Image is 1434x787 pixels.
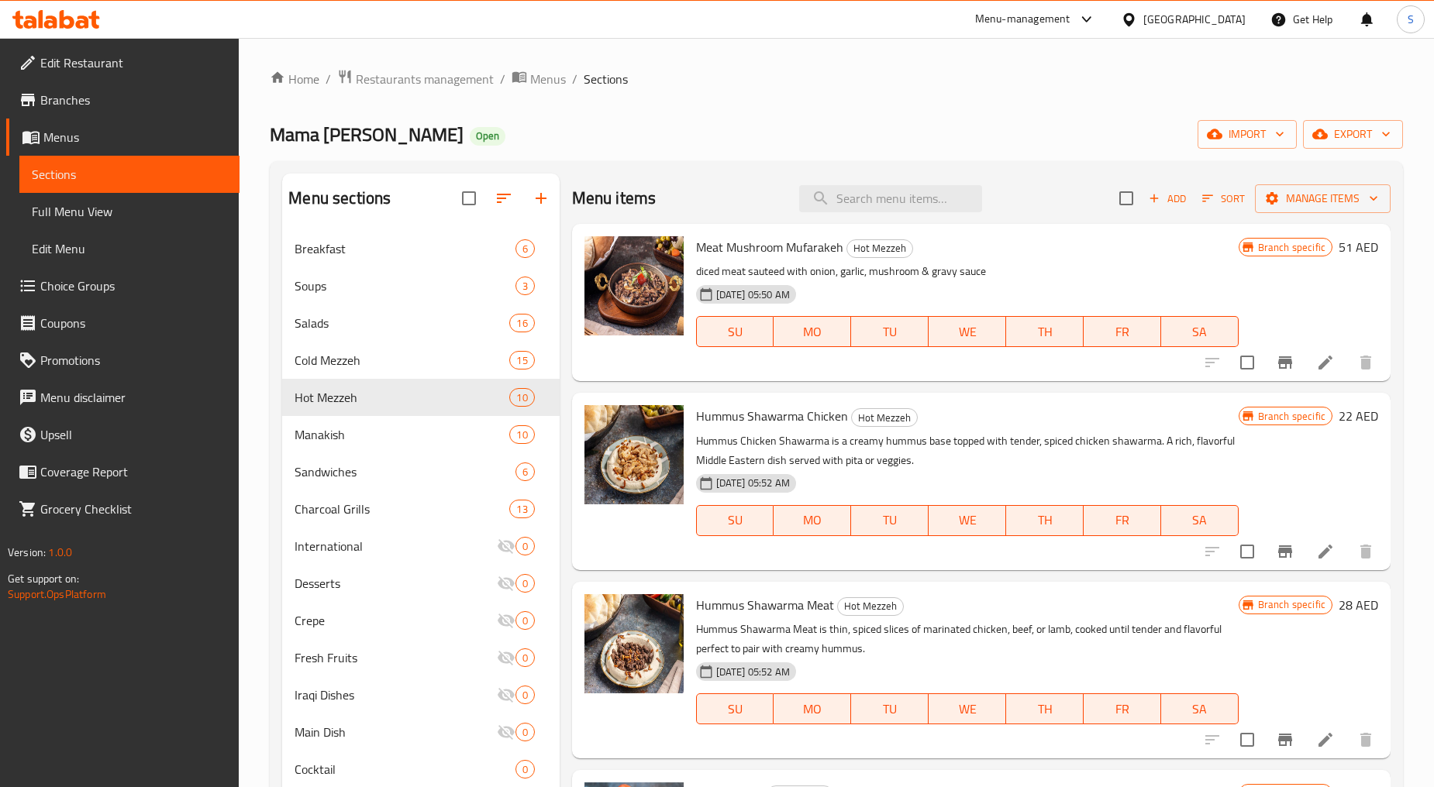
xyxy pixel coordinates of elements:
[1012,321,1077,343] span: TH
[935,698,1000,720] span: WE
[703,321,768,343] span: SU
[337,69,494,89] a: Restaurants management
[40,277,227,295] span: Choice Groups
[8,584,106,604] a: Support.OpsPlatform
[295,648,496,667] span: Fresh Fruits
[295,611,496,630] span: Crepe
[288,187,391,210] h2: Menu sections
[696,316,774,347] button: SU
[509,500,534,518] div: items
[282,528,559,565] div: International0
[40,91,227,109] span: Branches
[1161,693,1239,724] button: SA
[282,713,559,751] div: Main Dish0
[975,10,1070,29] div: Menu-management
[19,156,240,193] a: Sections
[851,693,929,724] button: TU
[838,597,903,615] span: Hot Mezzeh
[696,431,1239,470] p: Hummus Chicken Shawarma is a creamy hummus base topped with tender, spiced chicken shawarma. A ri...
[6,453,240,490] a: Coverage Report
[696,693,774,724] button: SU
[40,425,227,444] span: Upsell
[282,416,559,453] div: Manakish10
[530,70,566,88] span: Menus
[1084,505,1161,536] button: FR
[696,235,843,259] span: Meat Mushroom Mufarakeh
[710,665,796,679] span: [DATE] 05:52 AM
[1316,542,1335,561] a: Edit menu item
[1252,597,1332,612] span: Branch specific
[497,574,515,593] svg: Inactive section
[1255,184,1391,213] button: Manage items
[295,574,496,593] span: Desserts
[470,127,505,146] div: Open
[6,342,240,379] a: Promotions
[295,686,496,704] span: Iraqi Dishes
[32,202,227,221] span: Full Menu View
[1267,533,1304,570] button: Branch-specific-item
[774,505,851,536] button: MO
[270,117,464,152] span: Mama [PERSON_NAME]
[356,70,494,88] span: Restaurants management
[516,688,534,703] span: 0
[515,574,535,593] div: items
[497,611,515,630] svg: Inactive section
[1167,321,1232,343] span: SA
[1267,189,1378,208] span: Manage items
[295,723,496,741] span: Main Dish
[1231,723,1263,756] span: Select to update
[6,304,240,342] a: Coupons
[32,165,227,184] span: Sections
[295,277,515,295] span: Soups
[1339,594,1378,616] h6: 28 AED
[780,321,845,343] span: MO
[929,505,1006,536] button: WE
[1090,698,1155,720] span: FR
[696,620,1239,658] p: Hummus Shawarma Meat is thin, spiced slices of marinated chicken, beef, or lamb, cooked until ten...
[32,239,227,258] span: Edit Menu
[1012,698,1077,720] span: TH
[516,242,534,256] span: 6
[516,539,534,554] span: 0
[703,698,768,720] span: SU
[1006,316,1084,347] button: TH
[282,379,559,416] div: Hot Mezzeh10
[6,267,240,304] a: Choice Groups
[500,70,505,88] li: /
[282,676,559,713] div: Iraqi Dishes0
[295,314,509,332] span: Salads
[851,316,929,347] button: TU
[40,53,227,72] span: Edit Restaurant
[857,698,922,720] span: TU
[1347,721,1384,758] button: delete
[295,462,515,481] div: Sandwiches
[1252,240,1332,255] span: Branch specific
[282,230,559,267] div: Breakfast6
[780,698,845,720] span: MO
[295,239,515,258] span: Breakfast
[509,314,534,332] div: items
[1084,693,1161,724] button: FR
[1167,698,1232,720] span: SA
[509,351,534,369] div: items
[1167,509,1232,531] span: SA
[282,490,559,528] div: Charcoal Grills13
[515,723,535,741] div: items
[780,509,845,531] span: MO
[295,425,509,444] span: Manakish
[852,409,917,427] span: Hot Mezzeh
[1316,730,1335,749] a: Edit menu item
[516,465,534,479] span: 6
[710,287,796,302] span: [DATE] 05:50 AM
[497,537,515,555] svg: Inactive section
[282,453,559,490] div: Sandwiches6
[512,69,566,89] a: Menus
[295,760,515,778] span: Cocktail
[1143,11,1246,28] div: [GEOGRAPHIC_DATA]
